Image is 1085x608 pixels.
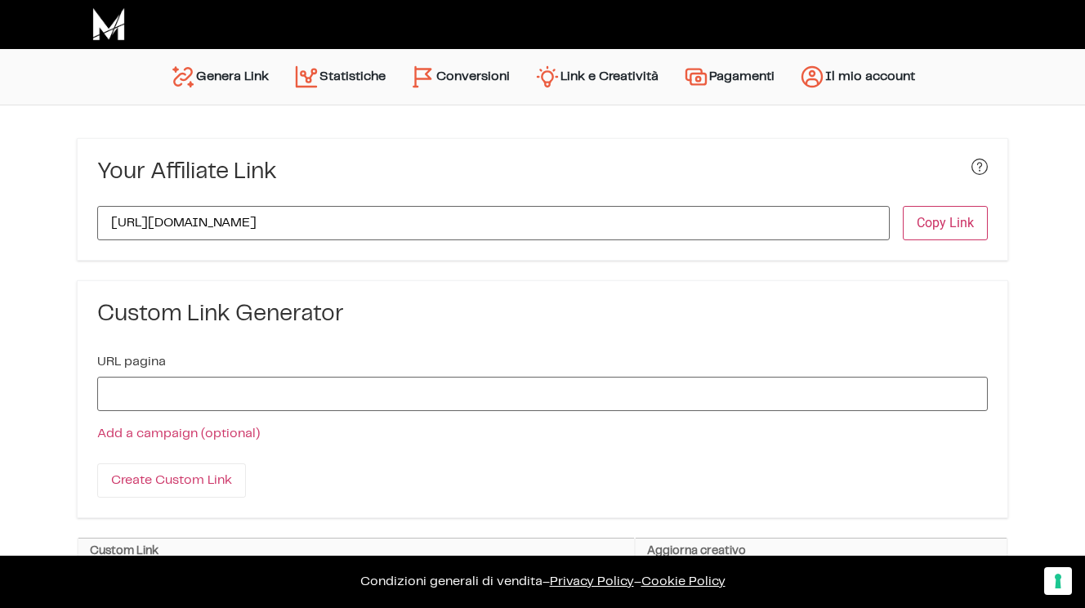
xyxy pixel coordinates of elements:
[78,539,635,565] th: Custom Link
[522,57,671,96] a: Link e Creatività
[281,57,398,96] a: Statistiche
[16,572,1069,592] p: – –
[13,544,62,593] iframe: Customerly Messenger Launcher
[97,301,988,329] h3: Custom Link Generator
[97,427,260,440] a: Add a campaign (optional)
[550,575,634,588] a: Privacy Policy
[97,159,277,186] h3: Your Affiliate Link
[534,64,560,90] img: creativity.svg
[1044,567,1072,595] button: Le tue preferenze relative al consenso per le tecnologie di tracciamento
[158,49,927,105] nav: Menu principale
[641,575,726,588] span: Cookie Policy
[410,64,436,90] img: conversion-2.svg
[787,57,927,96] a: Il mio account
[903,206,988,240] button: Copy Link
[293,64,319,90] img: stats.svg
[799,64,825,90] img: account.svg
[97,463,246,498] input: Create Custom Link
[398,57,522,96] a: Conversioni
[683,64,709,90] img: payments.svg
[158,57,281,96] a: Genera Link
[360,575,542,588] a: Condizioni generali di vendita
[671,57,787,96] a: Pagamenti
[635,539,1007,565] th: Aggiorna creativo
[170,64,196,90] img: generate-link.svg
[97,355,166,369] label: URL pagina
